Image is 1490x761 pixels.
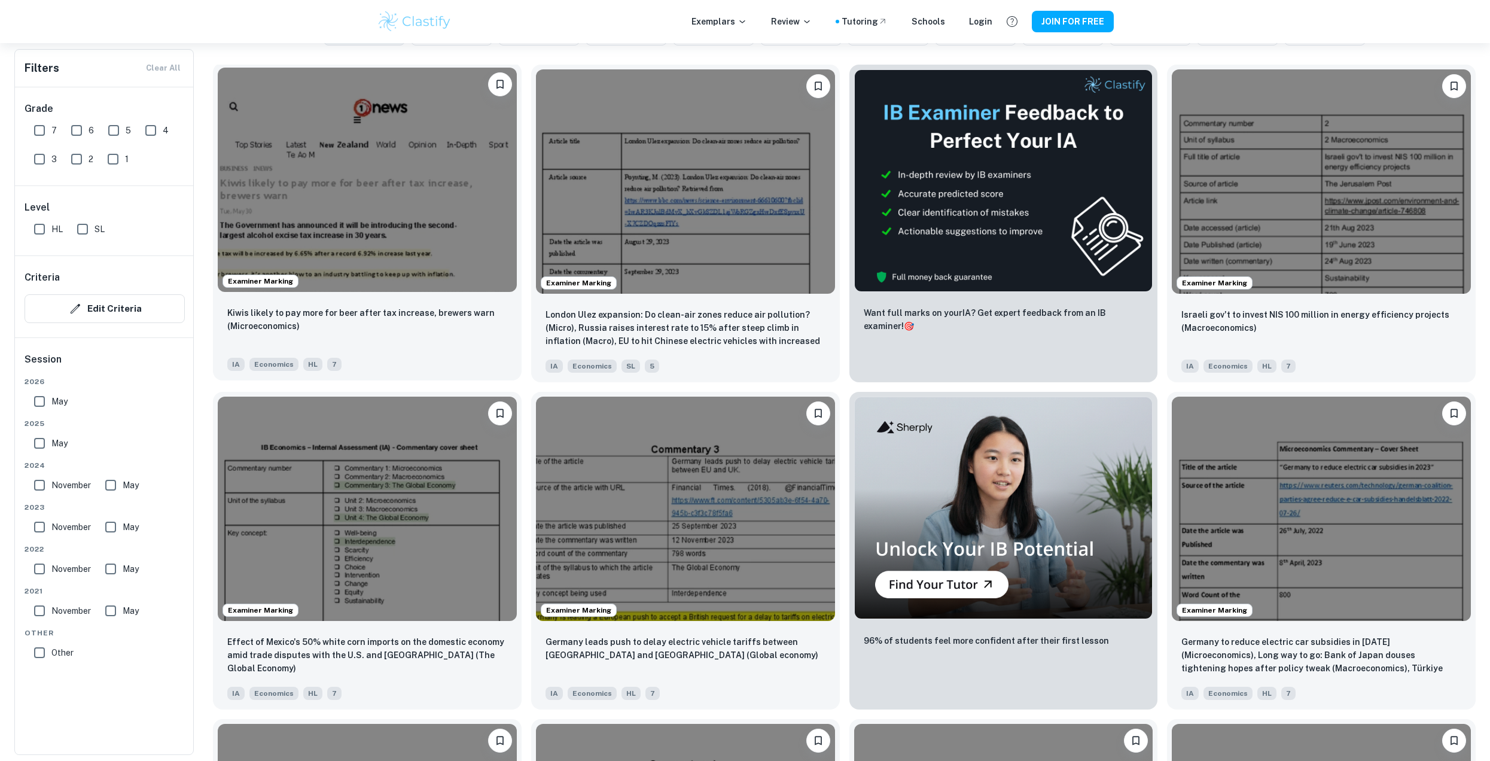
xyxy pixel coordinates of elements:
span: Examiner Marking [541,278,616,288]
span: HL [303,358,322,371]
p: 96% of students feel more confident after their first lesson [864,634,1109,647]
span: 7 [645,687,660,700]
span: Other [25,628,185,638]
span: 2 [89,153,93,166]
a: Login [969,15,992,28]
a: Examiner MarkingPlease log in to bookmark exemplarsKiwis likely to pay more for beer after tax in... [213,65,522,382]
p: Want full marks on your IA ? Get expert feedback from an IB examiner! [864,306,1144,333]
span: HL [1257,687,1276,700]
img: Economics IA example thumbnail: Germany leads push to delay electric veh [536,397,835,621]
span: 5 [126,124,131,137]
p: Review [771,15,812,28]
button: Please log in to bookmark exemplars [806,729,830,753]
span: 4 [163,124,169,137]
span: 2022 [25,544,185,555]
span: 2021 [25,586,185,596]
span: SL [621,360,640,373]
button: Please log in to bookmark exemplars [488,72,512,96]
span: November [51,562,91,576]
span: IA [227,687,245,700]
img: Thumbnail [854,69,1153,292]
button: JOIN FOR FREE [1032,11,1114,32]
span: 2025 [25,418,185,429]
span: Other [51,646,74,659]
span: May [123,479,139,492]
button: Please log in to bookmark exemplars [488,729,512,753]
span: 7 [1281,687,1296,700]
p: Israeli gov't to invest NIS 100 million in energy efficiency projects (Macroeconomics) [1181,308,1461,334]
span: 7 [327,687,342,700]
button: Please log in to bookmark exemplars [806,401,830,425]
span: Examiner Marking [1177,605,1252,616]
span: 2024 [25,460,185,471]
a: ThumbnailWant full marks on yourIA? Get expert feedback from an IB examiner! [849,65,1158,382]
span: HL [303,687,322,700]
a: Schools [912,15,945,28]
img: Economics IA example thumbnail: Kiwis likely to pay more for beer after [218,68,517,292]
span: IA [227,358,245,371]
span: Economics [568,360,617,373]
span: Economics [1203,360,1253,373]
span: IA [1181,360,1199,373]
span: Economics [249,358,298,371]
p: Effect of Mexico's 50% white corn imports on the domestic economy amid trade disputes with the U.... [227,635,507,675]
span: IA [1181,687,1199,700]
span: Economics [249,687,298,700]
a: Tutoring [842,15,888,28]
span: 2026 [25,376,185,387]
button: Please log in to bookmark exemplars [488,401,512,425]
span: 5 [645,360,659,373]
span: 2023 [25,502,185,513]
button: Please log in to bookmark exemplars [1124,729,1148,753]
span: IA [546,360,563,373]
h6: Filters [25,60,59,77]
span: 1 [125,153,129,166]
span: 7 [327,358,342,371]
span: May [123,520,139,534]
a: Examiner MarkingPlease log in to bookmark exemplarsGermany to reduce electric car subsidies in 20... [1167,392,1476,710]
span: IA [546,687,563,700]
span: 7 [1281,360,1296,373]
h6: Session [25,352,185,376]
p: London Ulez expansion: Do clean-air zones reduce air pollution? (Micro), Russia raises interest r... [546,308,825,349]
span: HL [51,223,63,236]
span: 6 [89,124,94,137]
span: 7 [51,124,57,137]
span: 🎯 [904,321,914,331]
button: Help and Feedback [1002,11,1022,32]
button: Please log in to bookmark exemplars [1442,74,1466,98]
span: Economics [568,687,617,700]
a: Examiner MarkingPlease log in to bookmark exemplarsEffect of Mexico's 50% white corn imports on t... [213,392,522,710]
img: Economics IA example thumbnail: Israeli gov't to invest NIS 100 million [1172,69,1471,294]
span: Examiner Marking [541,605,616,616]
span: May [51,437,68,450]
h6: Grade [25,102,185,116]
span: HL [621,687,641,700]
h6: Level [25,200,185,215]
span: November [51,520,91,534]
span: Examiner Marking [223,276,298,287]
img: Thumbnail [854,397,1153,619]
h6: Criteria [25,270,60,285]
a: Thumbnail96% of students feel more confident after their first lesson [849,392,1158,710]
p: Germany leads push to delay electric vehicle tariffs between EU and UK (Global economy) [546,635,825,662]
span: SL [95,223,105,236]
img: Economics IA example thumbnail: Effect of Mexico's 50% white corn import [218,397,517,621]
button: Please log in to bookmark exemplars [806,74,830,98]
span: May [123,604,139,617]
span: Examiner Marking [1177,278,1252,288]
span: November [51,479,91,492]
button: Please log in to bookmark exemplars [1442,401,1466,425]
p: Kiwis likely to pay more for beer after tax increase, brewers warn (Microeconomics) [227,306,507,333]
img: Economics IA example thumbnail: Germany to reduce electric car subsidies [1172,397,1471,621]
span: 3 [51,153,57,166]
img: Clastify logo [377,10,453,34]
button: Please log in to bookmark exemplars [1442,729,1466,753]
span: Economics [1203,687,1253,700]
a: Examiner MarkingPlease log in to bookmark exemplarsLondon Ulez expansion: Do clean-air zones redu... [531,65,840,382]
button: Edit Criteria [25,294,185,323]
span: Examiner Marking [223,605,298,616]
